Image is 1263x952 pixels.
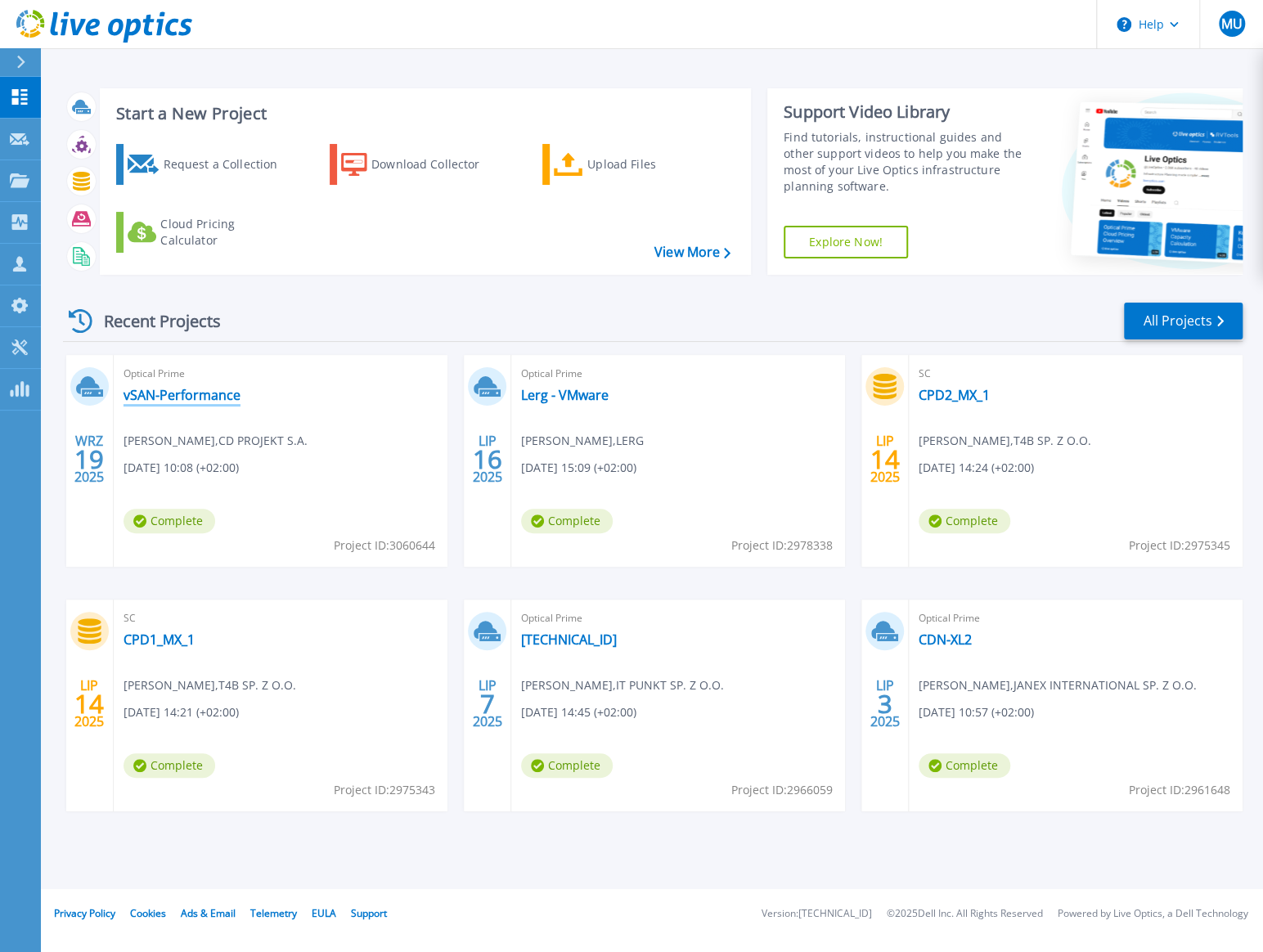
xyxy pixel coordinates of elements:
li: Powered by Live Optics, a Dell Technology [1058,909,1248,919]
a: Download Collector [330,144,512,185]
div: LIP 2025 [869,674,900,734]
span: Complete [521,753,613,778]
span: MU [1220,17,1242,30]
div: Recent Projects [63,301,243,341]
div: WRZ 2025 [74,429,105,489]
span: [PERSON_NAME] , IT PUNKT SP. Z O.O. [521,676,724,694]
span: [PERSON_NAME] , T4B SP. Z O.O. [124,676,296,694]
span: Complete [919,509,1010,533]
li: Version: [TECHNICAL_ID] [762,909,872,919]
span: Project ID: 2961648 [1129,781,1230,799]
a: vSAN-Performance [124,387,240,403]
a: Support [351,906,387,920]
a: EULA [312,906,336,920]
div: LIP 2025 [471,674,502,734]
span: [DATE] 10:08 (+02:00) [124,459,239,477]
div: Request a Collection [163,148,294,181]
span: Project ID: 2978338 [731,537,833,555]
span: [DATE] 10:57 (+02:00) [919,703,1034,721]
a: Request a Collection [116,144,299,185]
a: Cookies [130,906,166,920]
span: Optical Prime [521,609,835,627]
span: Complete [124,509,215,533]
span: 19 [74,452,104,466]
span: 14 [870,452,899,466]
span: [DATE] 14:24 (+02:00) [919,459,1034,477]
a: Ads & Email [181,906,236,920]
a: Explore Now! [784,226,908,258]
span: Optical Prime [124,365,438,383]
span: Project ID: 3060644 [334,537,435,555]
span: [PERSON_NAME] , T4B SP. Z O.O. [919,432,1091,450]
a: [TECHNICAL_ID] [521,631,617,648]
div: Cloud Pricing Calculator [160,216,291,249]
a: Upload Files [542,144,725,185]
span: Optical Prime [521,365,835,383]
a: Privacy Policy [54,906,115,920]
span: Complete [124,753,215,778]
span: Complete [919,753,1010,778]
a: View More [654,245,730,260]
a: Telemetry [250,906,297,920]
div: LIP 2025 [869,429,900,489]
a: CDN-XL2 [919,631,972,648]
span: 16 [472,452,501,466]
span: Project ID: 2966059 [731,781,833,799]
span: SC [919,365,1233,383]
span: Optical Prime [919,609,1233,627]
a: All Projects [1124,303,1243,339]
span: [DATE] 14:21 (+02:00) [124,703,239,721]
span: 7 [479,697,494,711]
div: Support Video Library [784,101,1023,123]
a: CPD2_MX_1 [919,387,990,403]
span: 3 [877,697,892,711]
span: Project ID: 2975345 [1129,537,1230,555]
div: LIP 2025 [471,429,502,489]
span: 14 [74,697,104,711]
span: SC [124,609,438,627]
span: [DATE] 14:45 (+02:00) [521,703,636,721]
div: LIP 2025 [74,674,105,734]
span: Project ID: 2975343 [334,781,435,799]
li: © 2025 Dell Inc. All Rights Reserved [887,909,1043,919]
div: Download Collector [371,148,502,181]
span: [DATE] 15:09 (+02:00) [521,459,636,477]
a: Cloud Pricing Calculator [116,212,299,253]
span: [PERSON_NAME] , JANEX INTERNATIONAL SP. Z O.O. [919,676,1197,694]
span: [PERSON_NAME] , LERG [521,432,644,450]
span: [PERSON_NAME] , CD PROJEKT S.A. [124,432,308,450]
h3: Start a New Project [116,105,730,123]
a: Lerg - VMware [521,387,609,403]
div: Find tutorials, instructional guides and other support videos to help you make the most of your L... [784,129,1023,195]
span: Complete [521,509,613,533]
div: Upload Files [587,148,718,181]
a: CPD1_MX_1 [124,631,195,648]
